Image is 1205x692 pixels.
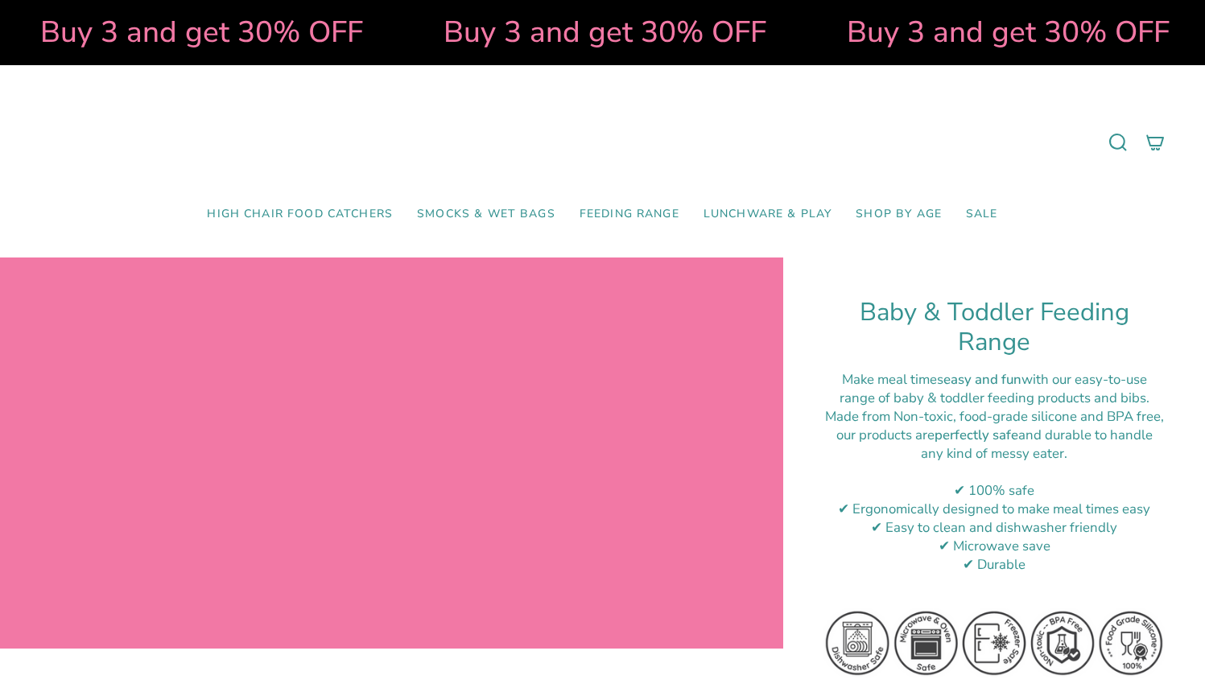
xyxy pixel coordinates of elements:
span: ✔ Microwave save [939,537,1050,555]
span: High Chair Food Catchers [207,208,393,221]
span: ade from Non-toxic, food-grade silicone and BPA free, our products are and durable to handle any ... [836,407,1164,463]
a: Feeding Range [567,196,691,233]
a: Lunchware & Play [691,196,844,233]
a: SALE [954,196,1010,233]
span: Feeding Range [580,208,679,221]
div: ✔ Durable [823,555,1165,574]
a: Smocks & Wet Bags [405,196,567,233]
strong: perfectly safe [935,426,1018,444]
h1: Baby & Toddler Feeding Range [823,298,1165,358]
div: M [823,407,1165,463]
strong: Buy 3 and get 30% OFF [435,12,757,52]
div: ✔ Easy to clean and dishwasher friendly [823,518,1165,537]
a: High Chair Food Catchers [195,196,405,233]
a: Shop by Age [844,196,954,233]
strong: Buy 3 and get 30% OFF [31,12,354,52]
span: Lunchware & Play [704,208,832,221]
div: ✔ 100% safe [823,481,1165,500]
a: Mumma’s Little Helpers [464,89,741,196]
strong: Buy 3 and get 30% OFF [838,12,1161,52]
span: SALE [966,208,998,221]
div: ✔ Ergonomically designed to make meal times easy [823,500,1165,518]
div: Make meal times with our easy-to-use range of baby & toddler feeding products and bibs. [823,370,1165,407]
span: Shop by Age [856,208,942,221]
span: Smocks & Wet Bags [417,208,555,221]
strong: easy and fun [943,370,1021,389]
